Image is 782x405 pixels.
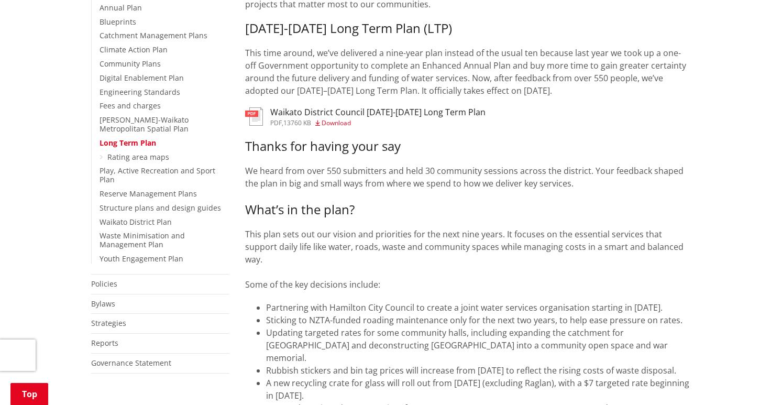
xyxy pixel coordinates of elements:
[245,107,486,126] a: Waikato District Council [DATE]-[DATE] Long Term Plan pdf,13760 KB Download
[91,279,117,289] a: Policies
[245,107,263,126] img: document-pdf.svg
[100,138,156,148] a: Long Term Plan
[245,228,684,265] span: This plan sets out our vision and priorities for the next nine years. It focuses on the essential...
[270,107,486,117] h3: Waikato District Council [DATE]-[DATE] Long Term Plan
[283,118,311,127] span: 13760 KB
[245,21,691,36] h3: [DATE]-[DATE] Long Term Plan (LTP)
[100,231,185,249] a: Waste Minimisation and Management Plan
[107,152,169,162] a: Rating area maps
[91,358,171,368] a: Governance Statement
[100,189,197,199] a: Reserve Management Plans
[91,338,118,348] a: Reports
[245,278,691,291] p: Some of the key decisions include:
[100,254,183,264] a: Youth Engagement Plan
[91,318,126,328] a: Strategies
[266,364,691,377] li: Rubbish stickers and bin tag prices will increase from [DATE] to reflect the rising costs of wast...
[245,165,684,189] span: We heard from over 550 submitters and held 30 community sessions across the district. Your feedba...
[266,314,691,326] li: Sticking to NZTA-funded roading maintenance only for the next two years, to help ease pressure on...
[100,101,161,111] a: Fees and charges
[245,139,691,154] h3: Thanks for having your say
[266,377,691,402] li: A new recycling crate for glass will roll out from [DATE] (excluding Raglan), with a $7 targeted ...
[270,120,486,126] div: ,
[100,17,136,27] a: Blueprints
[100,203,221,213] a: Structure plans and design guides
[100,3,142,13] a: Annual Plan
[322,118,351,127] span: Download
[266,302,663,313] span: Partnering with Hamilton City Council to create a joint water services organisation starting in [...
[100,217,172,227] a: Waikato District Plan
[10,383,48,405] a: Top
[100,87,180,97] a: Engineering Standards
[100,73,184,83] a: Digital Enablement Plan
[100,166,215,184] a: Play, Active Recreation and Sport Plan
[100,115,189,134] a: [PERSON_NAME]-Waikato Metropolitan Spatial Plan
[100,45,168,54] a: Climate Action Plan
[266,326,691,364] li: Updating targeted rates for some community halls, including expanding the catchment for [GEOGRAPH...
[245,47,691,97] p: This time around, we’ve delivered a nine-year plan instead of the usual ten because last year we ...
[245,202,691,217] h3: What’s in the plan?
[91,299,115,309] a: Bylaws
[100,59,161,69] a: Community Plans
[734,361,772,399] iframe: Messenger Launcher
[270,118,282,127] span: pdf
[100,30,207,40] a: Catchment Management Plans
